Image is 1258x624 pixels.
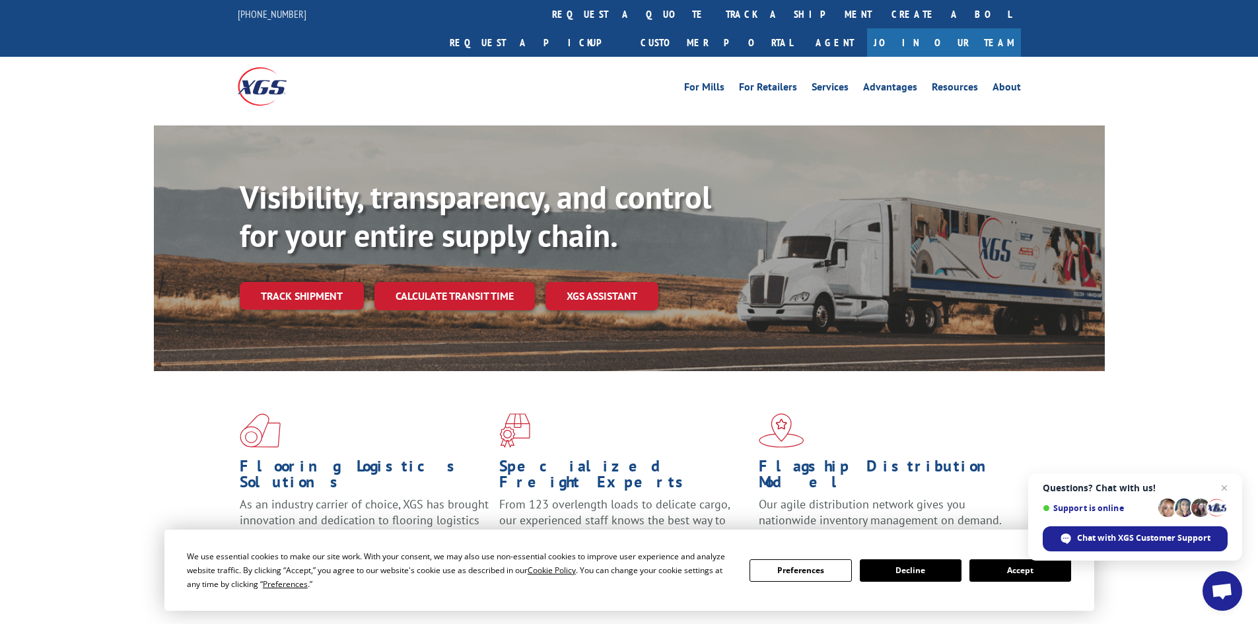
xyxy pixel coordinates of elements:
img: xgs-icon-focused-on-flooring-red [499,413,530,448]
a: For Mills [684,82,724,96]
span: Chat with XGS Customer Support [1043,526,1228,551]
h1: Flagship Distribution Model [759,458,1008,497]
div: We use essential cookies to make our site work. With your consent, we may also use non-essential ... [187,549,734,591]
a: Services [812,82,849,96]
a: XGS ASSISTANT [545,282,658,310]
a: Advantages [863,82,917,96]
img: xgs-icon-flagship-distribution-model-red [759,413,804,448]
a: Customer Portal [631,28,802,57]
a: Join Our Team [867,28,1021,57]
a: Agent [802,28,867,57]
h1: Flooring Logistics Solutions [240,458,489,497]
span: Preferences [263,578,308,590]
img: xgs-icon-total-supply-chain-intelligence-red [240,413,281,448]
button: Decline [860,559,961,582]
p: From 123 overlength loads to delicate cargo, our experienced staff knows the best way to move you... [499,497,749,555]
div: Cookie Consent Prompt [164,530,1094,611]
button: Accept [969,559,1071,582]
span: As an industry carrier of choice, XGS has brought innovation and dedication to flooring logistics... [240,497,489,543]
button: Preferences [750,559,851,582]
span: Support is online [1043,503,1154,513]
span: Chat with XGS Customer Support [1077,532,1210,544]
a: [PHONE_NUMBER] [238,7,306,20]
a: Track shipment [240,282,364,310]
b: Visibility, transparency, and control for your entire supply chain. [240,176,711,256]
a: Request a pickup [440,28,631,57]
a: Calculate transit time [374,282,535,310]
span: Questions? Chat with us! [1043,483,1228,493]
a: About [993,82,1021,96]
a: Open chat [1203,571,1242,611]
span: Our agile distribution network gives you nationwide inventory management on demand. [759,497,1002,528]
h1: Specialized Freight Experts [499,458,749,497]
span: Cookie Policy [528,565,576,576]
a: For Retailers [739,82,797,96]
a: Resources [932,82,978,96]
